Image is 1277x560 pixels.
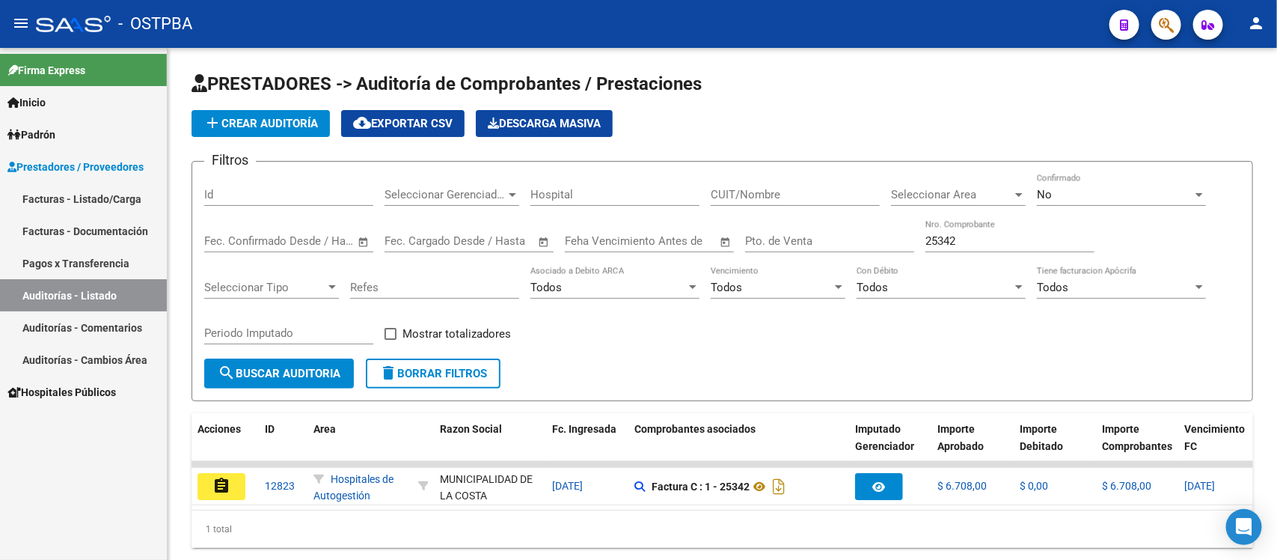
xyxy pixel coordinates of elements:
[717,234,735,251] button: Open calendar
[769,475,788,499] i: Descargar documento
[212,477,230,495] mat-icon: assignment
[218,364,236,382] mat-icon: search
[1178,413,1261,479] datatable-header-cell: Vencimiento FC
[488,117,601,130] span: Descarga Masiva
[265,423,275,435] span: ID
[259,413,307,479] datatable-header-cell: ID
[711,281,742,294] span: Todos
[278,234,351,248] input: Fecha fin
[192,73,702,94] span: PRESTADORES -> Auditoría de Comprobantes / Prestaciones
[192,110,330,137] button: Crear Auditoría
[7,94,46,111] span: Inicio
[1184,480,1215,492] span: [DATE]
[204,359,354,389] button: Buscar Auditoria
[459,234,531,248] input: Fecha fin
[1102,423,1172,452] span: Importe Comprobantes
[546,413,628,479] datatable-header-cell: Fc. Ingresada
[891,188,1012,201] span: Seleccionar Area
[355,234,373,251] button: Open calendar
[937,480,987,492] span: $ 6.708,00
[1037,281,1068,294] span: Todos
[937,423,984,452] span: Importe Aprobado
[855,423,914,452] span: Imputado Gerenciador
[7,159,144,175] span: Prestadores / Proveedores
[379,364,397,382] mat-icon: delete
[552,480,583,492] span: [DATE]
[7,62,85,79] span: Firma Express
[536,234,553,251] button: Open calendar
[118,7,192,40] span: - OSTPBA
[313,473,393,502] span: Hospitales de Autogestión
[440,471,540,505] div: MUNICIPALIDAD DE LA COSTA
[203,117,318,130] span: Crear Auditoría
[1247,14,1265,32] mat-icon: person
[402,325,511,343] span: Mostrar totalizadores
[385,234,445,248] input: Fecha inicio
[204,150,256,171] h3: Filtros
[1096,413,1178,479] datatable-header-cell: Importe Comprobantes
[366,359,500,389] button: Borrar Filtros
[849,413,931,479] datatable-header-cell: Imputado Gerenciador
[434,413,546,479] datatable-header-cell: Razon Social
[1014,413,1096,479] datatable-header-cell: Importe Debitado
[652,481,750,493] strong: Factura C : 1 - 25342
[1102,480,1151,492] span: $ 6.708,00
[1184,423,1245,452] span: Vencimiento FC
[857,281,888,294] span: Todos
[628,413,849,479] datatable-header-cell: Comprobantes asociados
[634,423,756,435] span: Comprobantes asociados
[931,413,1014,479] datatable-header-cell: Importe Aprobado
[341,110,465,137] button: Exportar CSV
[192,511,1253,548] div: 1 total
[1226,509,1262,545] div: Open Intercom Messenger
[265,480,295,492] span: 12823
[385,188,506,201] span: Seleccionar Gerenciador
[7,384,116,401] span: Hospitales Públicos
[218,367,340,380] span: Buscar Auditoria
[203,114,221,132] mat-icon: add
[197,423,241,435] span: Acciones
[440,423,502,435] span: Razon Social
[313,423,336,435] span: Area
[476,110,613,137] app-download-masive: Descarga masiva de comprobantes (adjuntos)
[12,14,30,32] mat-icon: menu
[7,127,55,143] span: Padrón
[307,413,412,479] datatable-header-cell: Area
[1020,423,1063,452] span: Importe Debitado
[379,367,487,380] span: Borrar Filtros
[192,413,259,479] datatable-header-cell: Acciones
[476,110,613,137] button: Descarga Masiva
[440,471,540,502] div: - 30641670460
[204,234,265,248] input: Fecha inicio
[1020,480,1048,492] span: $ 0,00
[552,423,616,435] span: Fc. Ingresada
[353,117,453,130] span: Exportar CSV
[204,281,325,294] span: Seleccionar Tipo
[1037,188,1052,201] span: No
[353,114,371,132] mat-icon: cloud_download
[530,281,562,294] span: Todos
